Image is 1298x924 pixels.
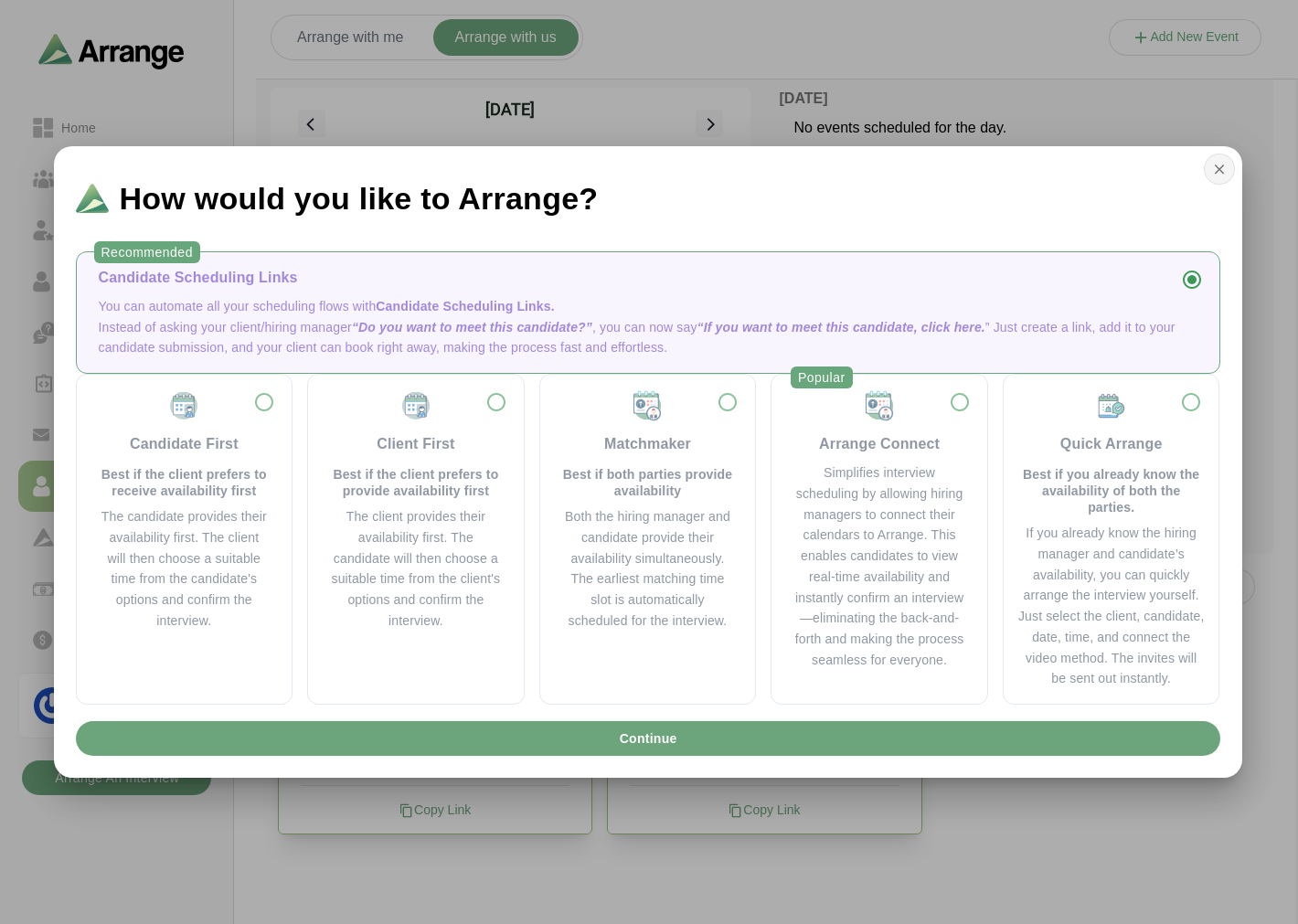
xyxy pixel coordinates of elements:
[631,389,664,422] img: Matchmaker
[352,320,592,335] span: “Do you want to meet this candidate?”
[76,184,109,213] img: Logo
[377,433,454,455] div: Client First
[863,389,896,422] img: Matchmaker
[167,389,200,422] img: Candidate First
[76,721,1220,756] button: Continue
[399,389,432,422] img: Client First
[562,506,734,632] div: Both the hiring manager and candidate provide their availability simultaneously. The earliest mat...
[697,320,985,335] span: “If you want to meet this candidate, click here.
[330,466,502,499] p: Best if the client prefers to provide availability first
[618,721,676,756] span: Continue
[1060,433,1163,455] div: Quick Arrange
[1095,389,1128,422] img: Quick Arrange
[604,433,691,455] div: Matchmaker
[819,433,940,455] div: Arrange Connect
[99,267,1197,289] div: Candidate Scheduling Links
[99,296,1197,317] p: You can automate all your scheduling flows with
[130,433,239,455] div: Candidate First
[791,366,853,388] div: Popular
[330,506,502,632] div: The client provides their availability first. The candidate will then choose a suitable time from...
[99,466,271,499] p: Best if the client prefers to receive availability first
[99,317,1197,359] p: Instead of asking your client/hiring manager , you can now say ” Just create a link, add it to yo...
[120,183,599,214] span: How would you like to Arrange?
[793,462,965,671] div: Simplifies interview scheduling by allowing hiring managers to connect their calendars to Arrange...
[94,241,200,263] div: Recommended
[562,466,734,499] p: Best if both parties provide availability
[376,299,554,313] span: Candidate Scheduling Links.
[1018,466,1205,515] p: Best if you already know the availability of both the parties.
[1018,523,1205,689] div: If you already know the hiring manager and candidate’s availability, you can quickly arrange the ...
[99,506,271,632] div: The candidate provides their availability first. The client will then choose a suitable time from...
